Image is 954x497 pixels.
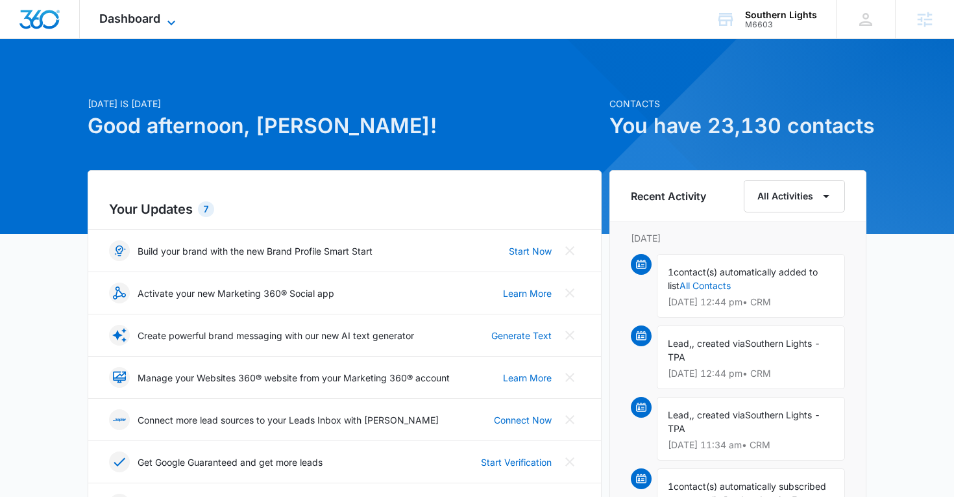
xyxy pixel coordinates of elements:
div: 7 [198,201,214,217]
button: Close [559,325,580,346]
button: Close [559,367,580,388]
a: Learn More [503,287,552,300]
p: Contacts [609,97,866,110]
a: All Contacts [679,280,731,291]
p: [DATE] is [DATE] [88,97,602,110]
button: Close [559,409,580,430]
p: Manage your Websites 360® website from your Marketing 360® account [138,371,450,385]
button: Close [559,452,580,472]
a: Learn More [503,371,552,385]
h1: You have 23,130 contacts [609,110,866,142]
span: Dashboard [99,12,160,25]
p: Get Google Guaranteed and get more leads [138,455,323,469]
span: Lead, [668,338,692,349]
div: account name [745,10,817,20]
button: Close [559,283,580,303]
p: [DATE] [631,231,845,245]
p: Create powerful brand messaging with our new AI text generator [138,329,414,342]
span: , created via [692,409,745,420]
a: Generate Text [491,329,552,342]
h6: Recent Activity [631,188,706,204]
span: 1 [668,481,674,492]
span: 1 [668,266,674,277]
p: [DATE] 11:34 am • CRM [668,440,834,450]
a: Connect Now [494,413,552,427]
p: Build your brand with the new Brand Profile Smart Start [138,244,373,258]
span: , created via [692,338,745,349]
h1: Good afternoon, [PERSON_NAME]! [88,110,602,142]
span: contact(s) automatically added to list [668,266,818,291]
h2: Your Updates [109,199,580,219]
button: All Activities [744,180,845,212]
button: Close [559,240,580,261]
p: Activate your new Marketing 360® Social app [138,287,334,300]
div: account id [745,20,817,29]
a: Start Now [509,244,552,258]
p: [DATE] 12:44 pm • CRM [668,298,834,307]
a: Start Verification [481,455,552,469]
p: [DATE] 12:44 pm • CRM [668,369,834,378]
span: Lead, [668,409,692,420]
p: Connect more lead sources to your Leads Inbox with [PERSON_NAME] [138,413,439,427]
